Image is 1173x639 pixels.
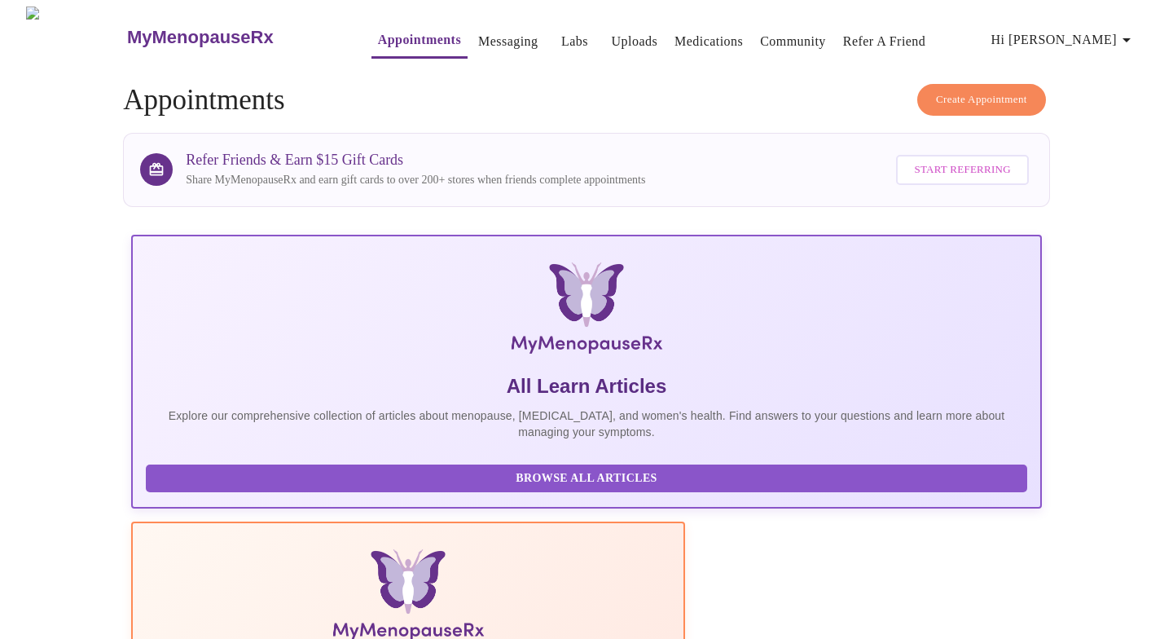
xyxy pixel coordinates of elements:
a: MyMenopauseRx [125,9,338,66]
span: Browse All Articles [162,469,1011,489]
span: Create Appointment [936,90,1027,109]
h4: Appointments [123,84,1050,117]
a: Messaging [478,30,538,53]
button: Medications [668,25,749,58]
button: Appointments [371,24,468,59]
a: Browse All Articles [146,470,1031,484]
button: Create Appointment [917,84,1046,116]
button: Uploads [605,25,665,58]
img: MyMenopauseRx Logo [26,7,125,68]
img: MyMenopauseRx Logo [283,262,890,360]
h3: MyMenopauseRx [127,27,274,48]
p: Explore our comprehensive collection of articles about menopause, [MEDICAL_DATA], and women's hea... [146,408,1027,440]
button: Hi [PERSON_NAME] [985,24,1143,56]
a: Uploads [612,30,658,53]
a: Appointments [378,29,461,51]
button: Browse All Articles [146,465,1027,493]
button: Community [753,25,833,58]
p: Share MyMenopauseRx and earn gift cards to over 200+ stores when friends complete appointments [186,172,645,188]
button: Labs [549,25,601,58]
a: Start Referring [892,147,1032,193]
button: Refer a Friend [837,25,933,58]
a: Labs [561,30,588,53]
span: Hi [PERSON_NAME] [991,29,1136,51]
a: Medications [674,30,743,53]
button: Start Referring [896,155,1028,185]
span: Start Referring [914,161,1010,179]
a: Refer a Friend [843,30,926,53]
h5: All Learn Articles [146,373,1027,399]
a: Community [760,30,826,53]
h3: Refer Friends & Earn $15 Gift Cards [186,152,645,169]
button: Messaging [472,25,544,58]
